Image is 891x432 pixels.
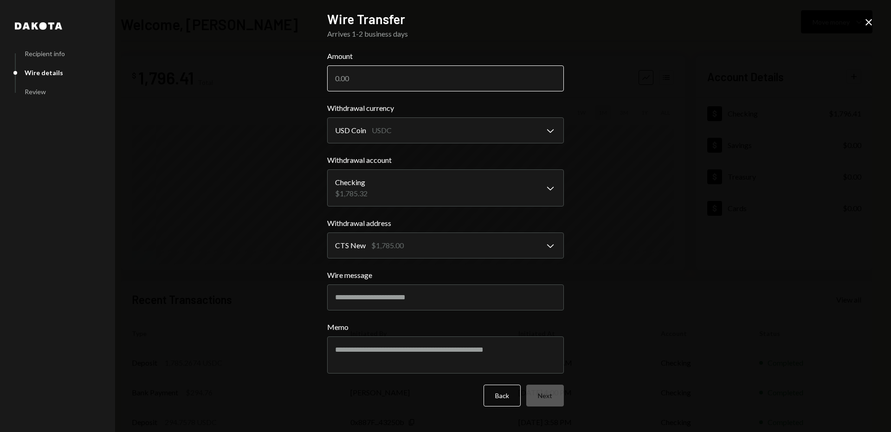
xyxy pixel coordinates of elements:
label: Withdrawal address [327,218,564,229]
button: Withdrawal account [327,169,564,206]
div: Recipient info [25,50,65,58]
button: Back [484,385,521,406]
div: Review [25,88,46,96]
label: Withdrawal currency [327,103,564,114]
button: Withdrawal currency [327,117,564,143]
div: $1,785.00 [371,240,404,251]
div: USDC [372,125,392,136]
input: 0.00 [327,65,564,91]
label: Memo [327,322,564,333]
h2: Wire Transfer [327,10,564,28]
label: Withdrawal account [327,155,564,166]
button: Withdrawal address [327,232,564,258]
label: Amount [327,51,564,62]
div: Wire details [25,69,63,77]
div: Arrives 1-2 business days [327,28,564,39]
label: Wire message [327,270,564,281]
